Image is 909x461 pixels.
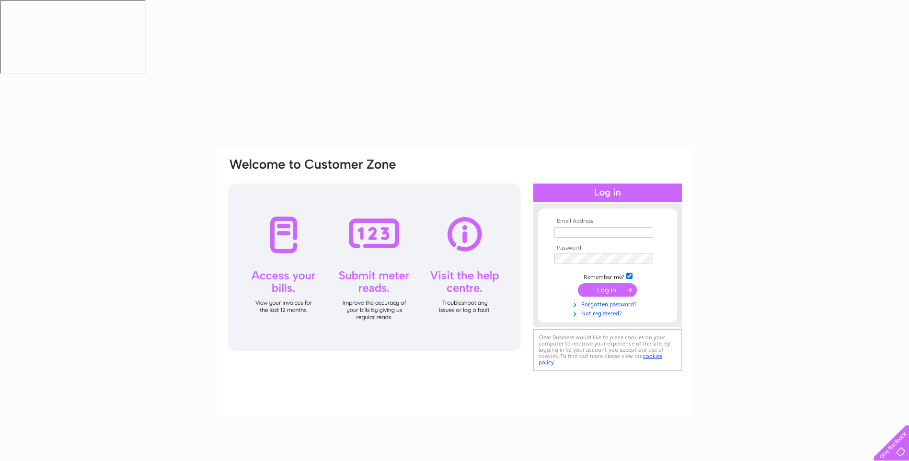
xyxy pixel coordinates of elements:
[552,245,663,252] th: Password:
[554,308,663,317] a: Not registered?
[533,329,682,371] div: Clear Business would like to place cookies on your computer to improve your experience of the sit...
[552,271,663,281] td: Remember me?
[578,283,637,297] input: Submit
[539,353,662,366] a: cookies policy
[552,218,663,225] th: Email Address:
[554,299,663,308] a: Forgotten password?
